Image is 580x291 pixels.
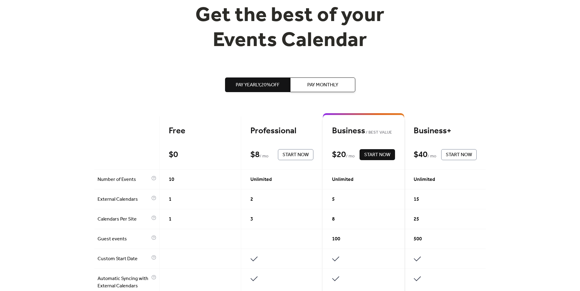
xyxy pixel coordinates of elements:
div: $ 40 [414,149,427,160]
div: Free [169,126,232,136]
span: / mo [427,153,436,160]
button: Pay Monthly [290,77,355,92]
span: Unlimited [332,176,353,183]
span: Start Now [364,151,390,159]
div: Business [332,126,395,136]
button: Start Now [278,149,313,160]
span: 3 [250,216,253,223]
span: 1 [169,196,172,203]
span: 500 [414,235,422,243]
span: 100 [332,235,340,243]
button: Pay Yearly,20%off [225,77,290,92]
span: Unlimited [414,176,435,183]
span: 15 [414,196,419,203]
span: 1 [169,216,172,223]
span: Pay Yearly, 20% off [236,81,279,89]
span: Number of Events [98,176,150,183]
span: Start Now [446,151,472,159]
span: 5 [332,196,335,203]
span: Start Now [283,151,309,159]
span: 2 [250,196,253,203]
div: $ 0 [169,149,178,160]
span: BEST VALUE [365,129,392,136]
div: Business+ [414,126,477,136]
span: Pay Monthly [307,81,338,89]
button: Start Now [441,149,477,160]
span: 10 [169,176,174,183]
span: Calendars Per Site [98,216,150,223]
span: Guest events [98,235,150,243]
span: External Calendars [98,196,150,203]
button: Start Now [360,149,395,160]
span: 8 [332,216,335,223]
div: Professional [250,126,313,136]
div: $ 8 [250,149,260,160]
div: $ 20 [332,149,346,160]
span: Unlimited [250,176,272,183]
span: / mo [260,153,268,160]
span: Custom Start Date [98,255,150,263]
span: / mo [346,153,355,160]
span: 25 [414,216,419,223]
h1: Get the best of your Events Calendar [173,3,408,53]
span: Automatic Syncing with External Calendars [98,275,150,290]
